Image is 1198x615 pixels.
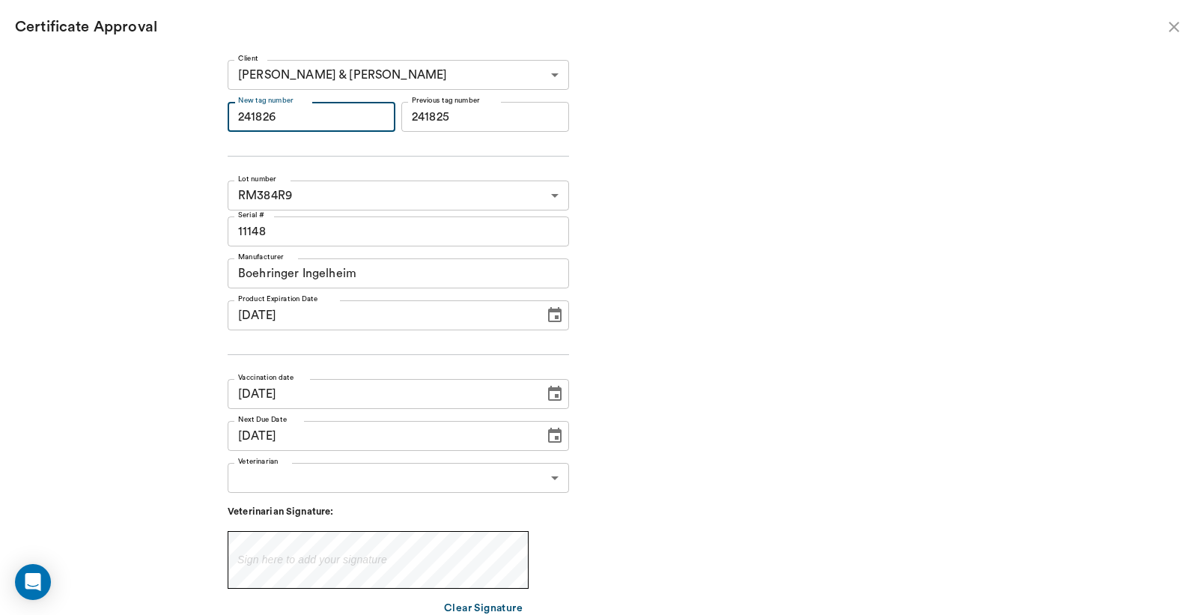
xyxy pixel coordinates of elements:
label: New tag number [238,95,294,106]
label: Next Due Date [238,414,287,425]
label: Veterinarian [238,456,279,467]
input: MM/DD/YYYY [228,379,534,409]
label: Previous tag number [412,95,480,106]
input: MM/DD/YYYY [228,421,534,451]
div: Certificate Approval [15,15,1165,39]
label: Vaccination date [238,372,294,383]
div: Open Intercom Messenger [15,564,51,600]
label: Serial # [238,210,264,220]
label: Product Expiration Date [238,294,317,304]
label: Client [238,53,258,64]
input: MM/DD/YYYY [228,300,534,330]
label: Lot number [238,174,276,184]
label: Manufacturer [238,252,284,262]
button: Choose date, selected date is Sep 23, 2025 [540,300,570,330]
button: Choose date, selected date is Sep 26, 2025 [540,379,570,409]
div: RM384R9 [228,181,569,210]
div: [PERSON_NAME] & [PERSON_NAME] [228,60,569,90]
button: Choose date, selected date is Sep 25, 2026 [540,421,570,451]
div: Veterinarian Signature: [228,505,569,519]
button: close [1165,18,1183,36]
